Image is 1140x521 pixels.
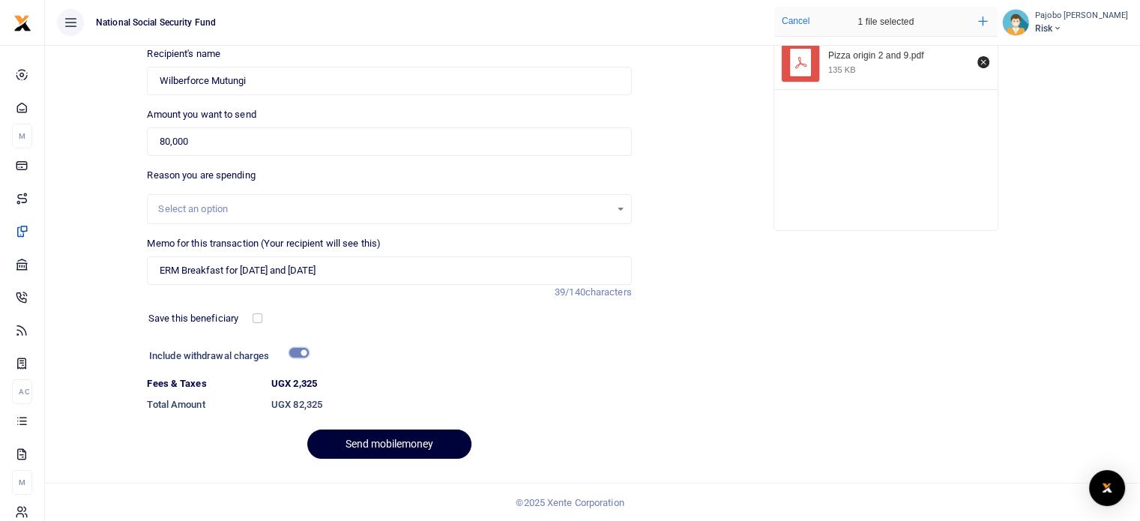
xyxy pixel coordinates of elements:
[147,127,631,156] input: UGX
[972,10,994,32] button: Add more files
[148,311,238,326] label: Save this beneficiary
[822,7,950,37] div: 1 file selected
[12,379,32,404] li: Ac
[1035,22,1128,35] span: Risk
[271,399,632,411] h6: UGX 82,325
[147,107,256,122] label: Amount you want to send
[158,202,609,217] div: Select an option
[149,350,302,362] h6: Include withdrawal charges
[555,286,585,298] span: 39/140
[307,430,471,459] button: Send mobilemoney
[147,46,220,61] label: Recipient's name
[773,6,998,231] div: File Uploader
[147,67,631,95] input: Loading name...
[141,376,265,391] dt: Fees & Taxes
[13,14,31,32] img: logo-small
[147,168,255,183] label: Reason you are spending
[1089,470,1125,506] div: Open Intercom Messenger
[1002,9,1029,36] img: profile-user
[1035,10,1128,22] small: Pajobo [PERSON_NAME]
[12,124,32,148] li: M
[147,399,259,411] h6: Total Amount
[777,11,814,31] button: Cancel
[147,236,381,251] label: Memo for this transaction (Your recipient will see this)
[12,470,32,495] li: M
[90,16,222,29] span: National Social Security Fund
[828,50,969,62] div: Pizza origin 2 and 9.pdf
[975,54,992,70] button: Remove file
[13,16,31,28] a: logo-small logo-large logo-large
[1002,9,1128,36] a: profile-user Pajobo [PERSON_NAME] Risk
[147,256,631,285] input: Enter extra information
[271,376,317,391] label: UGX 2,325
[828,64,856,75] div: 135 KB
[585,286,632,298] span: characters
